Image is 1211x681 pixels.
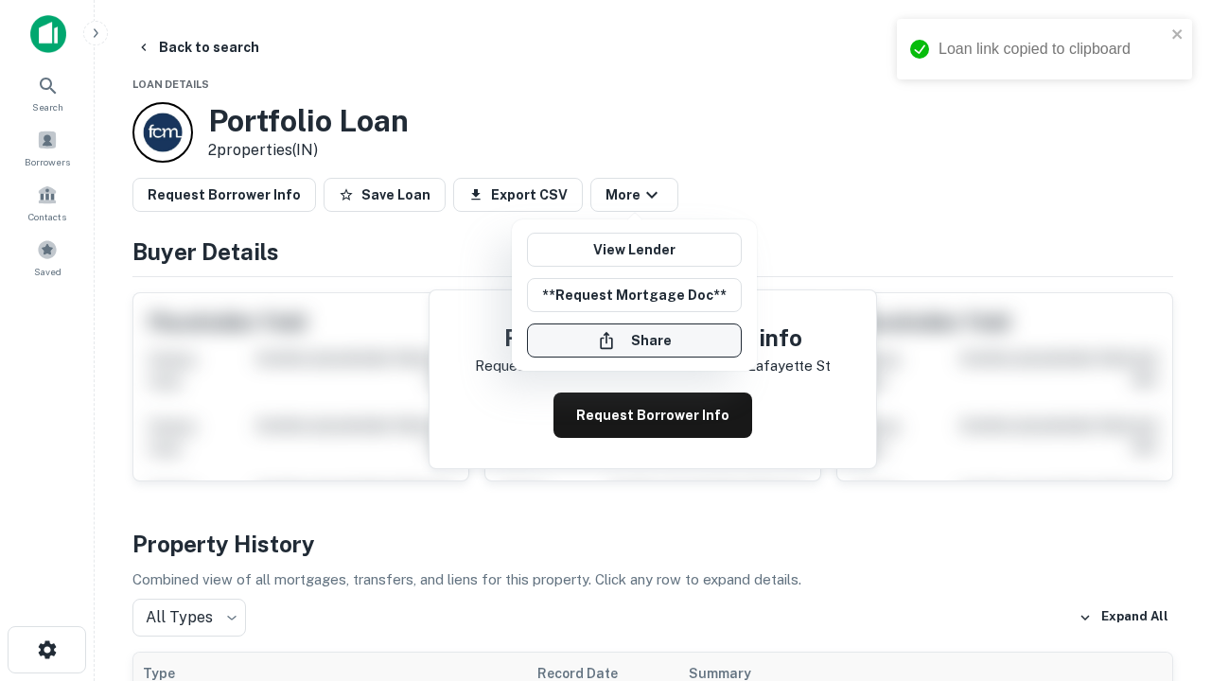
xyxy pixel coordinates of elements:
button: Share [527,323,742,358]
div: Loan link copied to clipboard [939,38,1166,61]
a: View Lender [527,233,742,267]
button: close [1171,26,1185,44]
button: **Request Mortgage Doc** [527,278,742,312]
iframe: Chat Widget [1116,469,1211,560]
